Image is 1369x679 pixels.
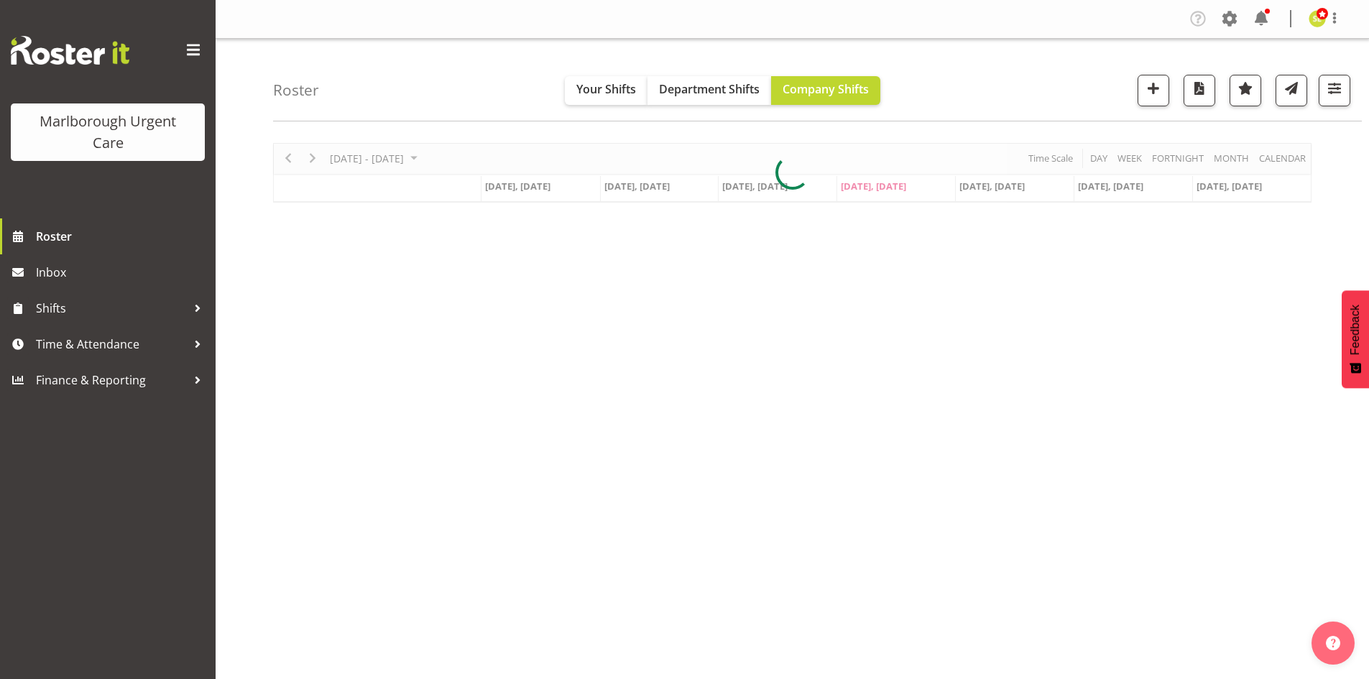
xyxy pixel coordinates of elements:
div: Marlborough Urgent Care [25,111,190,154]
button: Your Shifts [565,76,647,105]
button: Department Shifts [647,76,771,105]
img: sarah-edwards11800.jpg [1309,10,1326,27]
img: help-xxl-2.png [1326,636,1340,650]
span: Your Shifts [576,81,636,97]
button: Feedback - Show survey [1342,290,1369,388]
span: Roster [36,226,208,247]
span: Feedback [1349,305,1362,355]
span: Inbox [36,262,208,283]
span: Company Shifts [783,81,869,97]
h4: Roster [273,82,319,98]
span: Time & Attendance [36,333,187,355]
button: Send a list of all shifts for the selected filtered period to all rostered employees. [1276,75,1307,106]
button: Highlight an important date within the roster. [1230,75,1261,106]
button: Filter Shifts [1319,75,1350,106]
span: Shifts [36,297,187,319]
img: Rosterit website logo [11,36,129,65]
button: Download a PDF of the roster according to the set date range. [1184,75,1215,106]
button: Add a new shift [1138,75,1169,106]
span: Finance & Reporting [36,369,187,391]
button: Company Shifts [771,76,880,105]
span: Department Shifts [659,81,760,97]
